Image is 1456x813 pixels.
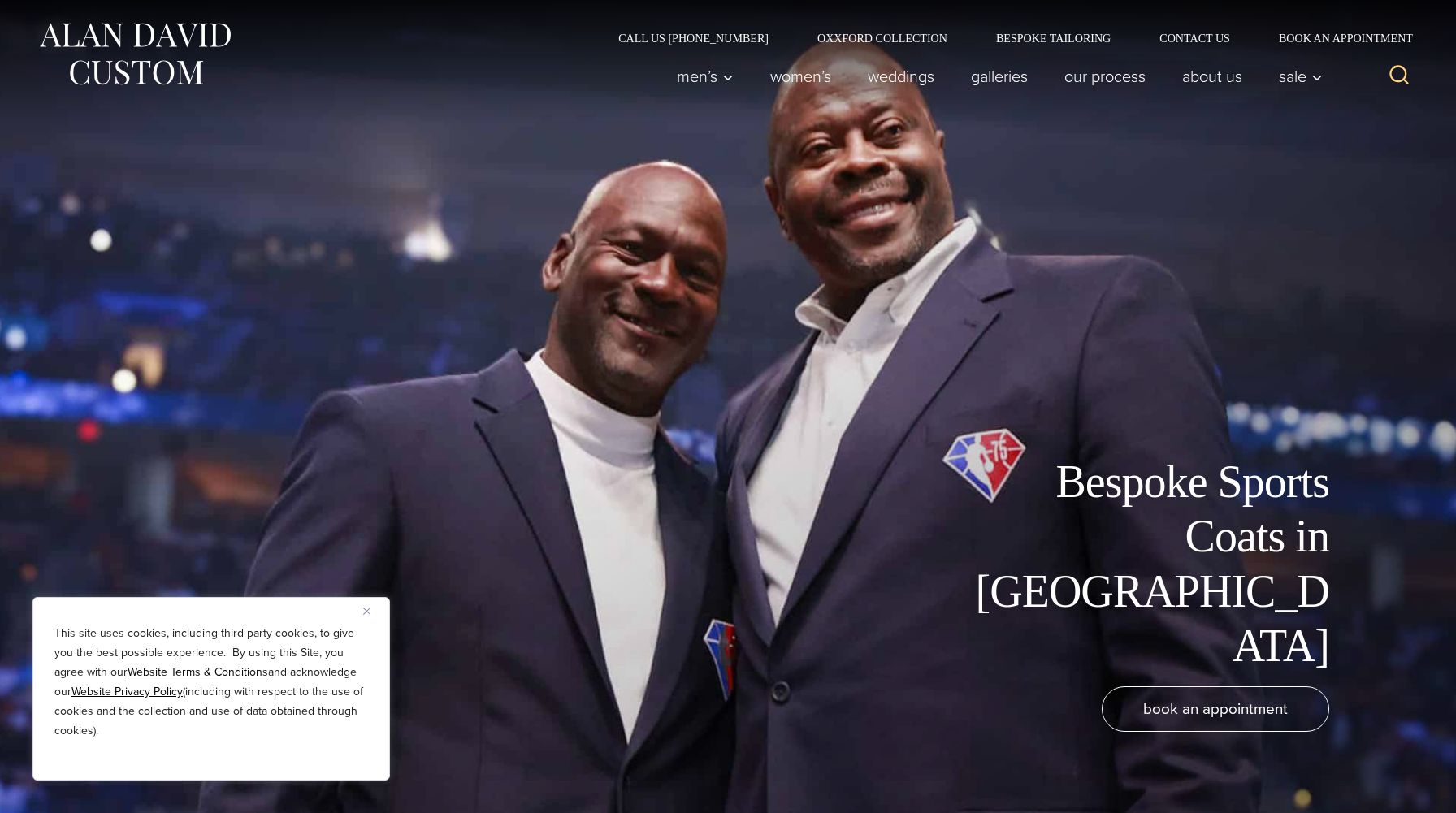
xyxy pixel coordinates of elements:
[752,60,850,93] a: Women’s
[54,624,368,741] p: This site uses cookies, including third party cookies, to give you the best possible experience. ...
[1046,60,1164,93] a: Our Process
[1164,60,1261,93] a: About Us
[71,683,183,700] a: Website Privacy Policy
[363,608,370,615] img: Close
[37,18,232,90] img: Alan David Custom
[659,60,1332,93] nav: Primary Navigation
[363,601,383,621] button: Close
[677,68,734,84] span: Men’s
[1135,32,1254,44] a: Contact Us
[1143,697,1288,720] span: book an appointment
[1380,57,1419,96] button: View Search Form
[1254,32,1419,44] a: Book an Appointment
[594,32,1419,44] nav: Secondary Navigation
[793,32,972,44] a: Oxxford Collection
[953,60,1046,93] a: Galleries
[972,32,1135,44] a: Bespoke Tailoring
[1102,686,1329,732] a: book an appointment
[1279,68,1323,84] span: Sale
[128,664,268,681] a: Website Terms & Conditions
[594,32,793,44] a: Call Us [PHONE_NUMBER]
[964,455,1329,673] h1: Bespoke Sports Coats in [GEOGRAPHIC_DATA]
[850,60,953,93] a: weddings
